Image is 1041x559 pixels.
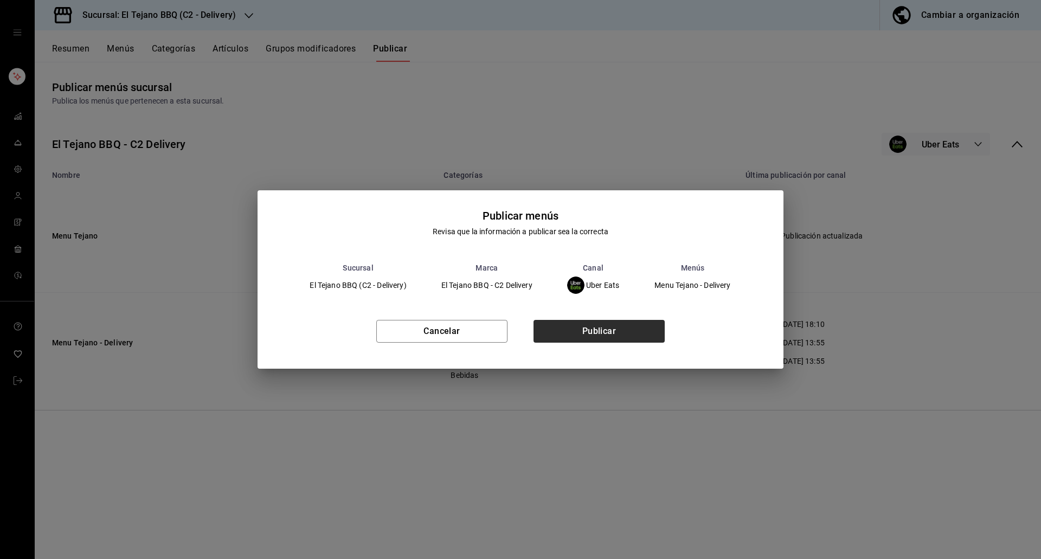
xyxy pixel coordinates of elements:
th: Sucursal [292,264,423,272]
td: El Tejano BBQ (C2 - Delivery) [292,272,423,298]
div: Publicar menús [483,208,558,224]
span: Menu Tejano - Delivery [654,281,730,289]
button: Cancelar [376,320,507,343]
th: Canal [550,264,637,272]
td: El Tejano BBQ - C2 Delivery [424,272,550,298]
div: Revisa que la información a publicar sea la correcta [433,226,608,237]
th: Menús [637,264,748,272]
th: Marca [424,264,550,272]
button: Publicar [534,320,665,343]
div: Uber Eats [567,277,620,294]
